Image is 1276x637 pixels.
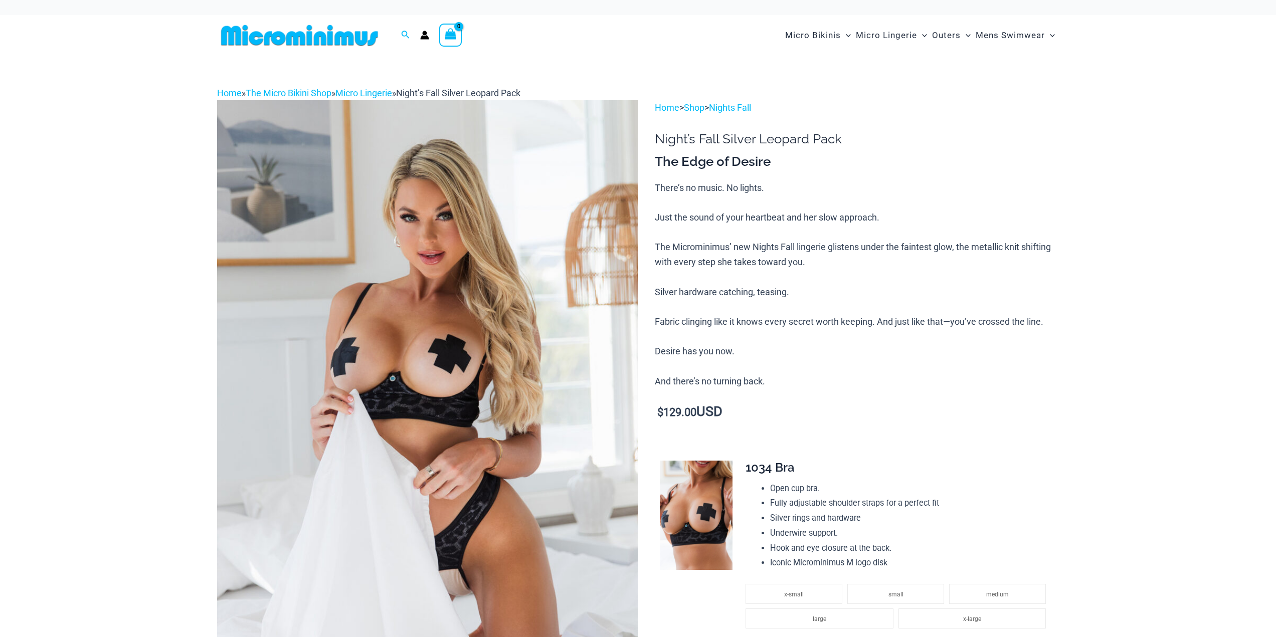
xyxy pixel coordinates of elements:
[439,24,462,47] a: View Shopping Cart, empty
[655,102,679,113] a: Home
[856,23,917,48] span: Micro Lingerie
[746,608,893,628] li: large
[976,23,1045,48] span: Mens Swimwear
[770,496,1051,511] li: Fully adjustable shoulder straps for a perfect fit
[898,608,1046,628] li: x-large
[655,100,1059,115] p: > >
[655,180,1059,389] p: There’s no music. No lights. Just the sound of your heartbeat and her slow approach. The Micromin...
[973,20,1057,51] a: Mens SwimwearMenu ToggleMenu Toggle
[847,584,944,604] li: small
[949,584,1046,604] li: medium
[781,19,1059,52] nav: Site Navigation
[888,591,903,598] span: small
[813,615,826,622] span: large
[783,20,853,51] a: Micro BikinisMenu ToggleMenu Toggle
[217,88,242,98] a: Home
[684,102,704,113] a: Shop
[246,88,331,98] a: The Micro Bikini Shop
[932,23,961,48] span: Outers
[917,23,927,48] span: Menu Toggle
[655,404,1059,420] p: USD
[770,481,1051,496] li: Open cup bra.
[1045,23,1055,48] span: Menu Toggle
[655,153,1059,170] h3: The Edge of Desire
[335,88,392,98] a: Micro Lingerie
[770,541,1051,556] li: Hook and eye closure at the back.
[841,23,851,48] span: Menu Toggle
[785,23,841,48] span: Micro Bikinis
[770,511,1051,526] li: Silver rings and hardware
[770,526,1051,541] li: Underwire support.
[746,584,842,604] li: x-small
[420,31,429,40] a: Account icon link
[709,102,751,113] a: Nights Fall
[961,23,971,48] span: Menu Toggle
[217,24,382,47] img: MM SHOP LOGO FLAT
[770,555,1051,570] li: Iconic Microminimus M logo disk
[396,88,520,98] span: Night’s Fall Silver Leopard Pack
[986,591,1009,598] span: medium
[217,88,520,98] span: » » »
[784,591,804,598] span: x-small
[655,131,1059,147] h1: Night’s Fall Silver Leopard Pack
[657,406,663,418] span: $
[657,406,696,418] bdi: 129.00
[401,29,410,42] a: Search icon link
[930,20,973,51] a: OutersMenu ToggleMenu Toggle
[660,461,733,570] img: Nights Fall Silver Leopard 1036 Bra
[963,615,981,622] span: x-large
[853,20,930,51] a: Micro LingerieMenu ToggleMenu Toggle
[746,460,795,475] span: 1034 Bra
